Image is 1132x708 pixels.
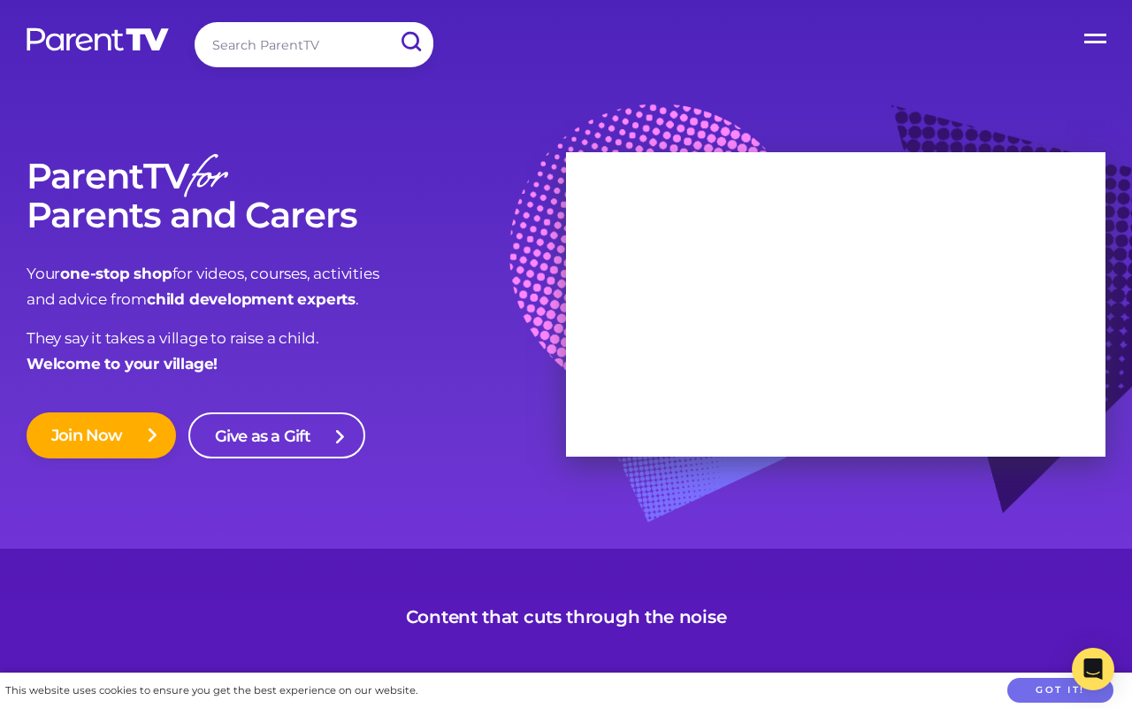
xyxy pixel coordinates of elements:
strong: one-stop shop [60,265,172,282]
a: Join Now [27,412,176,458]
a: Give as a Gift [188,412,366,458]
p: Your for videos, courses, activities and advice from . [27,261,566,312]
input: Search ParentTV [195,22,433,67]
em: for [188,142,225,219]
h3: Content that cuts through the noise [406,606,727,627]
h1: ParentTV Parents and Carers [27,157,566,235]
div: This website uses cookies to ensure you get the best experience on our website. [5,681,417,700]
strong: Welcome to your village! [27,355,218,373]
p: They say it takes a village to raise a child. [27,326,566,377]
div: Open Intercom Messenger [1072,648,1114,690]
strong: child development experts [147,290,356,308]
img: parenttv-logo-white.4c85aaf.svg [25,27,171,52]
input: Submit [387,22,433,62]
button: Got it! [1007,678,1113,704]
